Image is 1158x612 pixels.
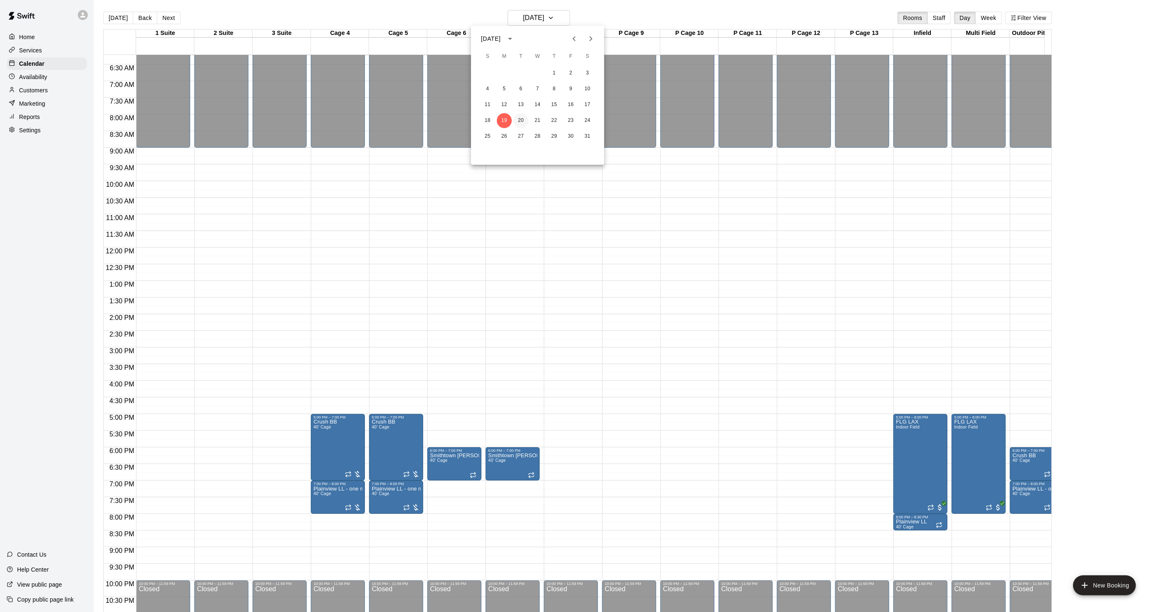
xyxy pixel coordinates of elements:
[563,66,578,81] button: 2
[513,129,528,144] button: 27
[547,66,562,81] button: 1
[480,48,495,65] span: Sunday
[530,97,545,112] button: 14
[580,129,595,144] button: 31
[530,129,545,144] button: 28
[513,48,528,65] span: Tuesday
[480,129,495,144] button: 25
[481,35,501,43] div: [DATE]
[513,113,528,128] button: 20
[513,97,528,112] button: 13
[580,48,595,65] span: Saturday
[497,48,512,65] span: Monday
[580,97,595,112] button: 17
[566,30,583,47] button: Previous month
[580,66,595,81] button: 3
[497,129,512,144] button: 26
[513,82,528,97] button: 6
[547,97,562,112] button: 15
[563,82,578,97] button: 9
[503,32,517,46] button: calendar view is open, switch to year view
[497,97,512,112] button: 12
[580,113,595,128] button: 24
[480,97,495,112] button: 11
[583,30,599,47] button: Next month
[563,113,578,128] button: 23
[497,82,512,97] button: 5
[547,113,562,128] button: 22
[547,48,562,65] span: Thursday
[530,48,545,65] span: Wednesday
[497,113,512,128] button: 19
[563,129,578,144] button: 30
[580,82,595,97] button: 10
[547,129,562,144] button: 29
[563,48,578,65] span: Friday
[547,82,562,97] button: 8
[480,82,495,97] button: 4
[530,113,545,128] button: 21
[530,82,545,97] button: 7
[480,113,495,128] button: 18
[563,97,578,112] button: 16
